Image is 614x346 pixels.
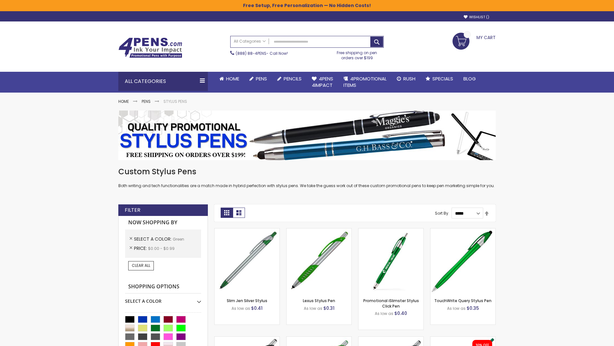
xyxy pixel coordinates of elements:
[287,228,351,293] img: Lexus Stylus Pen-Green
[125,216,201,229] strong: Now Shopping by
[118,37,182,58] img: 4Pens Custom Pens and Promotional Products
[234,39,266,44] span: All Categories
[463,75,476,82] span: Blog
[214,72,244,86] a: Home
[430,336,495,342] a: iSlimster II - Full Color-Green
[392,72,421,86] a: Rush
[134,245,148,251] span: Price
[343,75,387,88] span: 4PROMOTIONAL ITEMS
[221,208,233,218] strong: Grid
[142,99,151,104] a: Pens
[118,167,496,177] h1: Custom Stylus Pens
[272,72,307,86] a: Pencils
[303,298,335,303] a: Lexus Stylus Pen
[118,111,496,160] img: Stylus Pens
[358,228,423,234] a: Promotional iSlimster Stylus Click Pen-Green
[432,75,453,82] span: Specials
[430,228,495,234] a: TouchWrite Query Stylus Pen-Green
[323,305,335,311] span: $0.31
[173,236,184,242] span: Green
[284,75,302,82] span: Pencils
[215,228,279,293] img: Slim Jen Silver Stylus-Green
[421,72,458,86] a: Specials
[215,336,279,342] a: Boston Stylus Pen-Green
[330,48,384,61] div: Free shipping on pen orders over $199
[358,228,423,293] img: Promotional iSlimster Stylus Click Pen-Green
[244,72,272,86] a: Pens
[232,306,250,311] span: As low as
[125,207,140,214] strong: Filter
[163,99,187,104] strong: Stylus Pens
[215,228,279,234] a: Slim Jen Silver Stylus-Green
[148,246,175,251] span: $0.00 - $0.99
[118,99,129,104] a: Home
[132,263,150,268] span: Clear All
[287,336,351,342] a: Boston Silver Stylus Pen-Green
[134,236,173,242] span: Select A Color
[467,305,479,311] span: $0.35
[435,210,448,216] label: Sort By
[447,306,466,311] span: As low as
[312,75,333,88] span: 4Pens 4impact
[256,75,267,82] span: Pens
[430,228,495,293] img: TouchWrite Query Stylus Pen-Green
[226,75,239,82] span: Home
[118,72,208,91] div: All Categories
[338,72,392,93] a: 4PROMOTIONALITEMS
[394,310,407,317] span: $0.40
[358,336,423,342] a: Lexus Metallic Stylus Pen-Green
[231,36,269,47] a: All Categories
[464,15,489,20] a: Wishlist
[118,167,496,189] div: Both writing and tech functionalities are a match made in hybrid perfection with stylus pens. We ...
[251,305,263,311] span: $0.41
[287,228,351,234] a: Lexus Stylus Pen-Green
[128,261,154,270] a: Clear All
[403,75,415,82] span: Rush
[363,298,419,309] a: Promotional iSlimster Stylus Click Pen
[227,298,267,303] a: Slim Jen Silver Stylus
[375,311,393,316] span: As low as
[458,72,481,86] a: Blog
[125,280,201,294] strong: Shopping Options
[125,293,201,304] div: Select A Color
[434,298,492,303] a: TouchWrite Query Stylus Pen
[236,51,266,56] a: (888) 88-4PENS
[307,72,338,93] a: 4Pens4impact
[304,306,322,311] span: As low as
[236,51,288,56] span: - Call Now!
